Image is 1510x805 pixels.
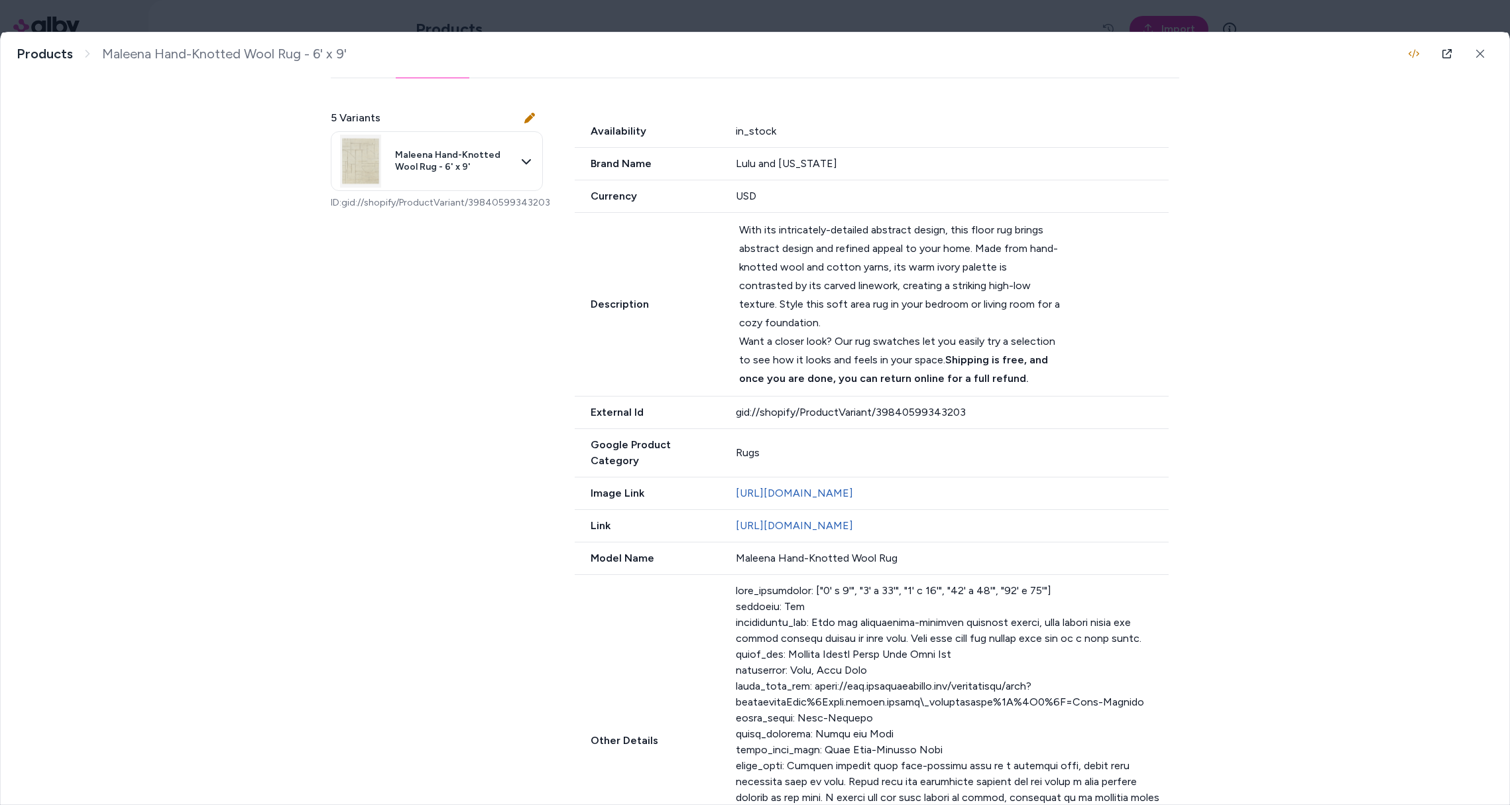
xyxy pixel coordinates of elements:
[575,404,720,420] span: External Id
[739,332,1061,388] div: Want a closer look? Our rug swatches let you easily try a selection to see how it looks and feels...
[17,46,347,62] nav: breadcrumb
[575,485,720,501] span: Image Link
[334,135,387,188] img: MaleenaRug8x10_0630_1000x_19223750-2274-4d0d-bf73-00febbc342fc.jpg
[575,733,720,749] span: Other Details
[395,149,513,172] span: Maleena Hand-Knotted Wool Rug - 6' x 9'
[575,518,720,534] span: Link
[736,519,853,532] a: [URL][DOMAIN_NAME]
[575,156,720,172] span: Brand Name
[331,110,380,126] span: 5 Variants
[736,156,1169,172] div: Lulu and [US_STATE]
[575,188,720,204] span: Currency
[17,46,73,62] a: Products
[736,445,1169,461] div: Rugs
[575,550,720,566] span: Model Name
[736,404,1169,420] div: gid://shopify/ProductVariant/39840599343203
[736,188,1169,204] div: USD
[331,131,543,191] button: Maleena Hand-Knotted Wool Rug - 6' x 9'
[575,437,720,469] span: Google Product Category
[575,123,720,139] span: Availability
[736,123,1169,139] div: in_stock
[739,221,1061,332] div: With its intricately-detailed abstract design, this floor rug brings abstract design and refined ...
[739,353,1048,385] strong: Shipping is free, and once you are done, you can return online for a full refund.
[736,550,1169,566] div: Maleena Hand-Knotted Wool Rug
[736,487,853,499] a: [URL][DOMAIN_NAME]
[102,46,347,62] span: Maleena Hand-Knotted Wool Rug - 6' x 9'
[575,296,723,312] span: Description
[331,196,543,210] p: ID: gid://shopify/ProductVariant/39840599343203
